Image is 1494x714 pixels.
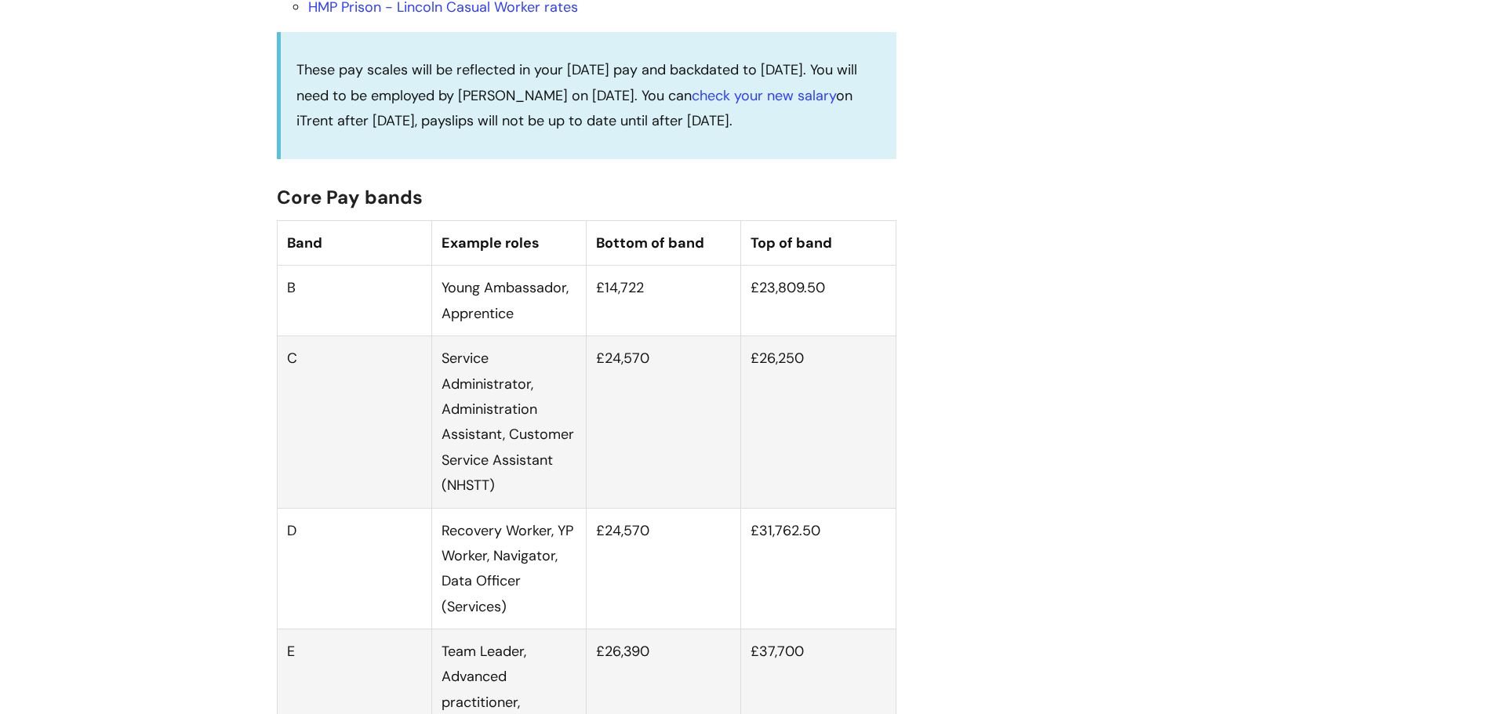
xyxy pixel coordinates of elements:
[692,86,836,105] a: check your new salary
[741,266,896,336] td: £23,809.50
[741,336,896,508] td: £26,250
[277,508,431,629] td: D
[741,508,896,629] td: £31,762.50
[431,220,586,265] th: Example roles
[431,336,586,508] td: Service Administrator, Administration Assistant, Customer Service Assistant (NHSTT)
[277,266,431,336] td: B
[277,220,431,265] th: Band
[741,220,896,265] th: Top of band
[277,185,423,209] span: Core Pay bands
[431,508,586,629] td: Recovery Worker, YP Worker, Navigator, Data Officer (Services)
[431,266,586,336] td: Young Ambassador, Apprentice
[587,220,741,265] th: Bottom of band
[296,57,881,133] p: These pay scales will be reflected in your [DATE] pay and backdated to [DATE]. You will need to b...
[587,336,741,508] td: £24,570
[277,336,431,508] td: C
[587,266,741,336] td: £14,722
[587,508,741,629] td: £24,570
